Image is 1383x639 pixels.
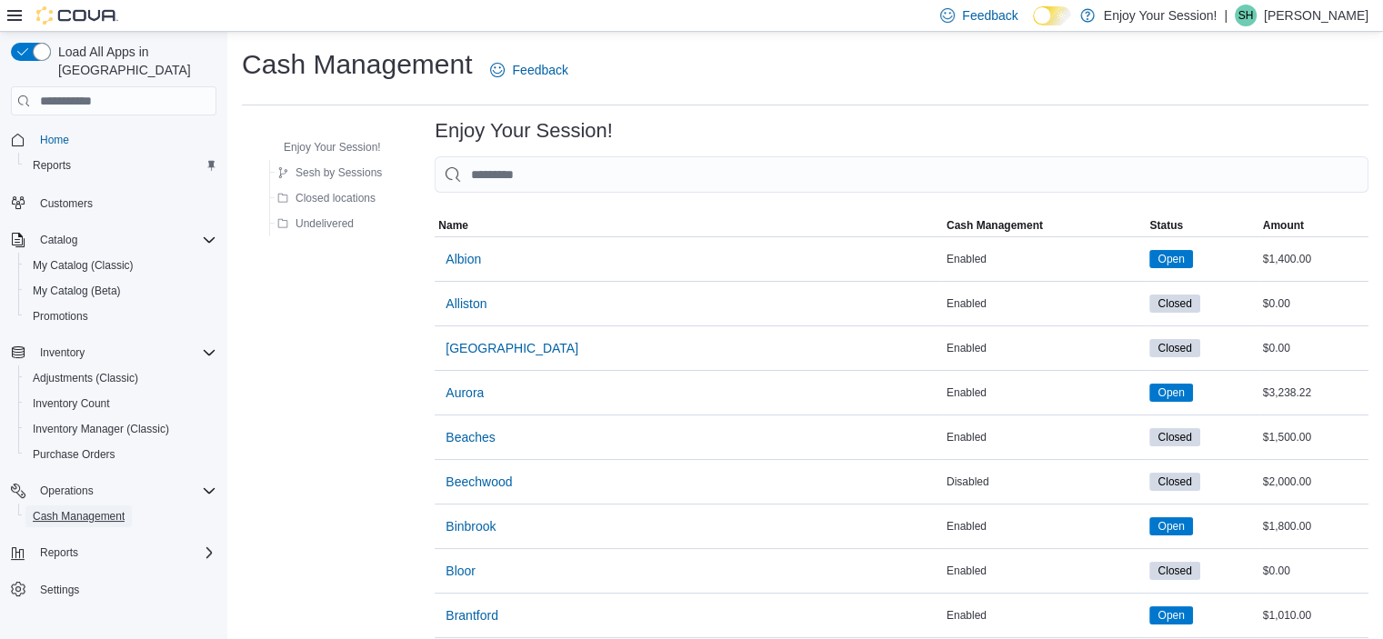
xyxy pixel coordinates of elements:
[438,285,494,322] button: Alliston
[446,295,486,313] span: Alliston
[1224,5,1228,26] p: |
[1158,340,1191,356] span: Closed
[25,393,117,414] a: Inventory Count
[33,578,216,601] span: Settings
[40,583,79,597] span: Settings
[33,342,216,364] span: Inventory
[483,52,575,88] a: Feedback
[33,191,216,214] span: Customers
[438,218,468,233] span: Name
[4,340,224,365] button: Inventory
[943,215,1147,236] button: Cash Management
[438,330,586,366] button: [GEOGRAPHIC_DATA]
[435,215,943,236] button: Name
[438,553,483,589] button: Bloor
[40,133,69,147] span: Home
[1149,517,1192,535] span: Open
[1149,295,1199,313] span: Closed
[258,136,388,158] button: Enjoy Your Session!
[40,233,77,247] span: Catalog
[18,365,224,391] button: Adjustments (Classic)
[1259,560,1368,582] div: $0.00
[1259,293,1368,315] div: $0.00
[438,241,488,277] button: Albion
[25,305,95,327] a: Promotions
[1158,518,1184,534] span: Open
[25,255,216,276] span: My Catalog (Classic)
[270,213,361,235] button: Undelivered
[33,509,125,524] span: Cash Management
[25,305,216,327] span: Promotions
[1259,426,1368,448] div: $1,500.00
[33,542,216,564] span: Reports
[1149,473,1199,491] span: Closed
[25,444,123,465] a: Purchase Orders
[18,253,224,278] button: My Catalog (Classic)
[25,505,216,527] span: Cash Management
[33,284,121,298] span: My Catalog (Beta)
[284,140,381,155] span: Enjoy Your Session!
[33,447,115,462] span: Purchase Orders
[25,418,176,440] a: Inventory Manager (Classic)
[446,606,498,624] span: Brantford
[1158,295,1191,312] span: Closed
[25,505,132,527] a: Cash Management
[446,562,476,580] span: Bloor
[1158,251,1184,267] span: Open
[33,579,86,601] a: Settings
[33,309,88,324] span: Promotions
[1149,384,1192,402] span: Open
[33,396,110,411] span: Inventory Count
[435,156,1368,193] input: This is a search bar. As you type, the results lower in the page will automatically filter.
[446,339,578,357] span: [GEOGRAPHIC_DATA]
[1149,339,1199,357] span: Closed
[1259,471,1368,493] div: $2,000.00
[33,542,85,564] button: Reports
[25,367,145,389] a: Adjustments (Classic)
[1158,384,1184,401] span: Open
[1263,218,1304,233] span: Amount
[446,428,495,446] span: Beaches
[4,478,224,504] button: Operations
[943,515,1147,537] div: Enabled
[25,155,78,176] a: Reports
[33,128,216,151] span: Home
[1149,428,1199,446] span: Closed
[438,597,506,634] button: Brantford
[435,120,613,142] h3: Enjoy Your Session!
[1146,215,1258,236] button: Status
[18,442,224,467] button: Purchase Orders
[18,416,224,442] button: Inventory Manager (Classic)
[446,250,481,268] span: Albion
[33,342,92,364] button: Inventory
[962,6,1017,25] span: Feedback
[943,382,1147,404] div: Enabled
[40,545,78,560] span: Reports
[25,280,128,302] a: My Catalog (Beta)
[296,216,354,231] span: Undelivered
[1149,562,1199,580] span: Closed
[947,218,1043,233] span: Cash Management
[1238,5,1254,26] span: SH
[1033,25,1034,26] span: Dark Mode
[512,61,567,79] span: Feedback
[18,304,224,329] button: Promotions
[4,189,224,215] button: Customers
[1104,5,1218,26] p: Enjoy Your Session!
[438,508,503,544] button: Binbrook
[40,345,85,360] span: Inventory
[18,391,224,416] button: Inventory Count
[4,540,224,565] button: Reports
[18,278,224,304] button: My Catalog (Beta)
[33,480,101,502] button: Operations
[1235,5,1257,26] div: Sue Hachey
[242,46,472,83] h1: Cash Management
[943,337,1147,359] div: Enabled
[40,196,93,211] span: Customers
[40,484,94,498] span: Operations
[296,165,382,180] span: Sesh by Sessions
[1149,218,1183,233] span: Status
[1259,215,1368,236] button: Amount
[33,371,138,385] span: Adjustments (Classic)
[438,419,502,455] button: Beaches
